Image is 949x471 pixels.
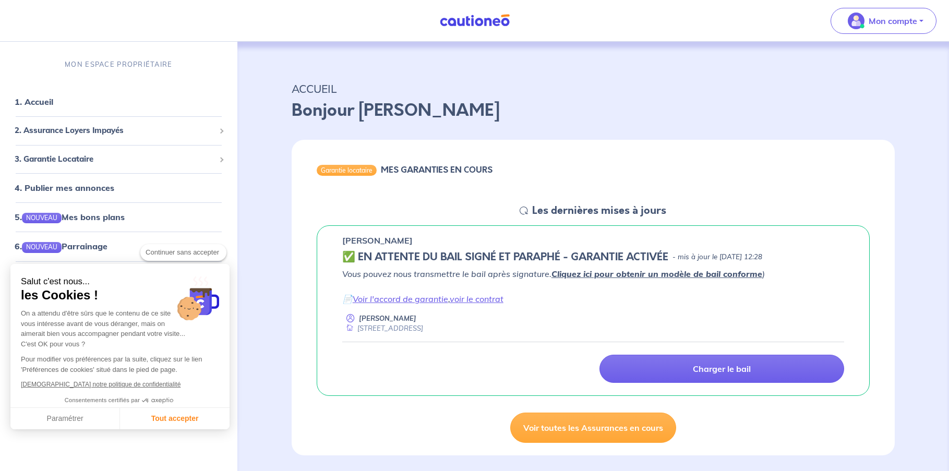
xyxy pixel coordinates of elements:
em: 📄 , [342,294,503,304]
p: ACCUEIL [292,79,895,98]
div: [STREET_ADDRESS] [342,323,423,333]
a: Voir toutes les Assurances en cours [510,413,676,443]
div: 9. Mes factures [4,324,233,345]
img: illu_account_valid_menu.svg [848,13,864,29]
h6: MES GARANTIES EN COURS [381,165,492,175]
span: 2. Assurance Loyers Impayés [15,125,215,137]
p: Bonjour [PERSON_NAME] [292,98,895,123]
button: Tout accepter [120,408,230,430]
img: Cautioneo [436,14,514,27]
a: Charger le bail [599,355,844,383]
a: 5.NOUVEAUMes bons plans [15,212,125,222]
a: voir le contrat [450,294,503,304]
p: [PERSON_NAME] [359,313,416,323]
button: illu_account_valid_menu.svgMon compte [831,8,936,34]
button: Continuer sans accepter [140,244,226,261]
div: On a attendu d'être sûrs que le contenu de ce site vous intéresse avant de vous déranger, mais on... [21,308,219,349]
h5: ✅️️️ EN ATTENTE DU BAIL SIGNÉ ET PARAPHÉ - GARANTIE ACTIVÉE [342,251,668,263]
p: - mis à jour le [DATE] 12:28 [672,252,762,262]
p: MON ESPACE PROPRIÉTAIRE [65,59,172,69]
span: Consentements certifiés par [65,397,140,403]
p: Charger le bail [693,364,751,374]
span: Continuer sans accepter [146,247,221,258]
a: Cliquez ici pour obtenir un modèle de bail conforme [551,269,762,279]
div: state: CONTRACT-SIGNED, Context: IN-LANDLORD,IS-GL-CAUTION-IN-LANDLORD [342,251,844,263]
span: les Cookies ! [21,287,219,303]
a: 4. Publier mes annonces [15,183,114,193]
a: 6.NOUVEAUParrainage [15,241,107,252]
a: 1. Accueil [15,96,53,107]
h5: Les dernières mises à jours [532,204,666,217]
div: 4. Publier mes annonces [4,177,233,198]
div: 1. Accueil [4,91,233,112]
small: Salut c'est nous... [21,276,219,287]
button: Consentements certifiés par [59,394,181,407]
div: 7. Contact [4,265,233,286]
a: Voir l'accord de garantie [353,294,448,304]
div: 3. Garantie Locataire [4,149,233,170]
p: Mon compte [869,15,917,27]
a: [DEMOGRAPHIC_DATA] notre politique de confidentialité [21,381,181,388]
svg: Axeptio [142,385,173,416]
p: [PERSON_NAME] [342,234,413,247]
div: 5.NOUVEAUMes bons plans [4,207,233,227]
div: 2. Assurance Loyers Impayés [4,120,233,141]
div: Garantie locataire [317,165,377,175]
span: 3. Garantie Locataire [15,153,215,165]
div: 8. Mes informations [4,295,233,316]
em: Vous pouvez nous transmettre le bail après signature. ) [342,269,765,279]
div: 6.NOUVEAUParrainage [4,236,233,257]
button: Paramétrer [10,408,120,430]
p: Pour modifier vos préférences par la suite, cliquez sur le lien 'Préférences de cookies' situé da... [21,354,219,375]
